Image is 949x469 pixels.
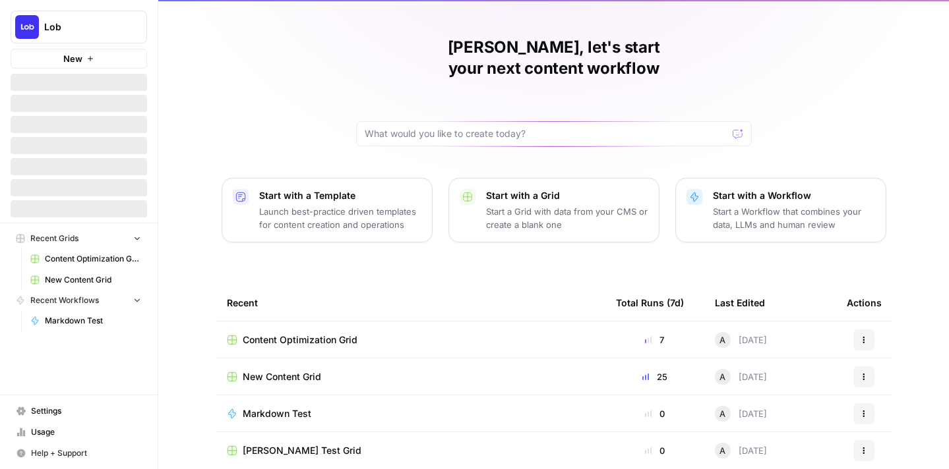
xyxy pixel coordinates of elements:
div: 25 [616,370,694,383]
p: Start a Workflow that combines your data, LLMs and human review [713,205,875,231]
span: Content Optimization Grid [45,253,141,265]
span: [PERSON_NAME] Test Grid [243,444,361,457]
div: Actions [847,285,882,321]
span: New Content Grid [243,370,321,383]
div: [DATE] [715,332,767,348]
div: [DATE] [715,369,767,385]
p: Launch best-practice driven templates for content creation and operations [259,205,421,231]
div: Last Edited [715,285,765,321]
button: Start with a TemplateLaunch best-practice driven templates for content creation and operations [222,178,433,242]
div: Recent [227,285,595,321]
span: A [719,333,725,346]
button: Help + Support [11,443,147,464]
span: Usage [31,426,141,438]
input: What would you like to create today? [365,127,727,140]
span: Help + Support [31,447,141,459]
div: 0 [616,407,694,420]
button: Workspace: Lob [11,11,147,43]
button: Recent Grids [11,229,147,248]
span: Markdown Test [243,407,311,420]
a: New Content Grid [227,370,595,383]
button: Start with a WorkflowStart a Workflow that combines your data, LLMs and human review [675,178,886,242]
span: Settings [31,405,141,417]
div: 7 [616,333,694,346]
p: Start a Grid with data from your CMS or create a blank one [486,205,648,231]
span: New Content Grid [45,274,141,286]
button: New [11,49,147,69]
a: New Content Grid [24,269,147,290]
button: Recent Workflows [11,290,147,310]
h1: [PERSON_NAME], let's start your next content workflow [356,37,752,79]
div: [DATE] [715,406,767,422]
span: New [63,52,82,65]
a: [PERSON_NAME] Test Grid [227,444,595,457]
span: A [719,444,725,457]
p: Start with a Template [259,189,421,202]
div: [DATE] [715,443,767,458]
a: Markdown Test [24,310,147,331]
img: Lob Logo [15,15,39,39]
span: Content Optimization Grid [243,333,357,346]
span: Recent Grids [30,233,78,244]
div: Total Runs (7d) [616,285,684,321]
a: Content Optimization Grid [24,248,147,269]
span: Recent Workflows [30,294,99,306]
span: Lob [44,20,124,34]
a: Usage [11,422,147,443]
p: Start with a Grid [486,189,648,202]
a: Content Optimization Grid [227,333,595,346]
button: Start with a GridStart a Grid with data from your CMS or create a blank one [448,178,659,242]
span: A [719,370,725,383]
a: Settings [11,400,147,422]
div: 0 [616,444,694,457]
p: Start with a Workflow [713,189,875,202]
a: Markdown Test [227,407,595,420]
span: A [719,407,725,420]
span: Markdown Test [45,315,141,327]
